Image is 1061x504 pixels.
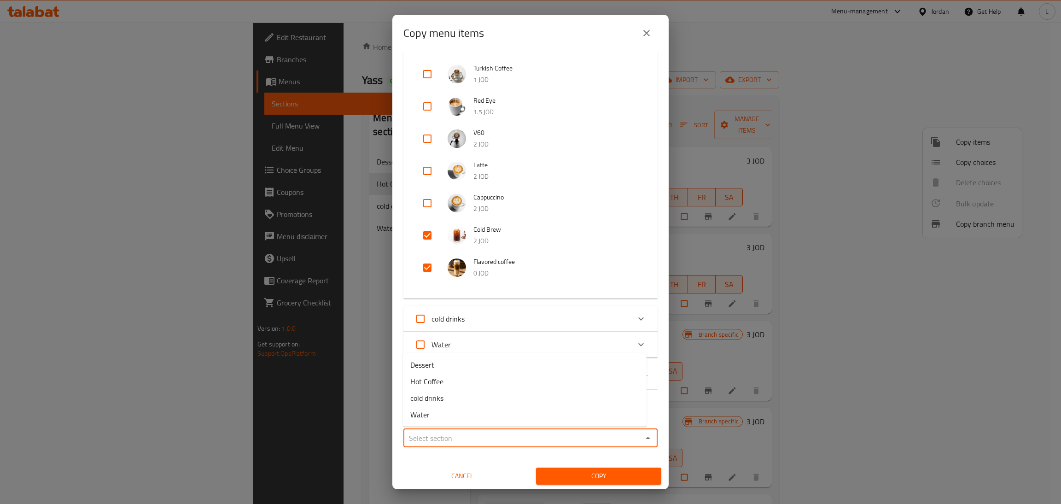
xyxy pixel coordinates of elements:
input: Select section [406,432,640,445]
span: Cappuccino [473,192,639,203]
img: Turkish Coffee [448,65,466,83]
p: 2 JOD [473,203,639,215]
p: 1.5 JOD [473,106,639,118]
span: cold drinks [431,312,465,326]
p: 2 JOD [473,235,639,247]
button: Cancel [400,468,525,485]
img: Latte [448,162,466,180]
span: Flavored coffee [473,256,639,268]
div: Expand [403,332,658,357]
p: 2 JOD [473,139,639,150]
span: Cold Brew [473,224,639,235]
span: Latte [473,159,639,171]
p: 2 JOD [473,171,639,182]
img: Flavored coffee [448,258,466,277]
img: V60 [448,129,466,148]
p: 0 JOD [473,268,639,279]
label: Acknowledge [409,334,451,356]
img: Cold Brew [448,226,466,245]
button: close [635,22,658,44]
span: Cancel [403,470,521,482]
span: Copy [543,470,654,482]
span: Water [410,409,430,420]
span: V60 [473,127,639,139]
h2: Copy menu items [403,26,484,41]
span: Turkish Coffee [473,63,639,74]
label: Acknowledge [409,308,465,330]
span: Water [431,338,451,352]
button: Close [641,432,654,445]
img: Cappuccino [448,194,466,212]
img: Red Eye [448,97,466,116]
span: Hot Coffee [410,376,443,387]
span: cold drinks [410,393,443,404]
div: Expand [403,306,658,332]
span: Red Eye [473,95,639,106]
button: Copy [536,468,661,485]
p: 1 JOD [473,74,639,86]
span: Dessert [410,359,434,370]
